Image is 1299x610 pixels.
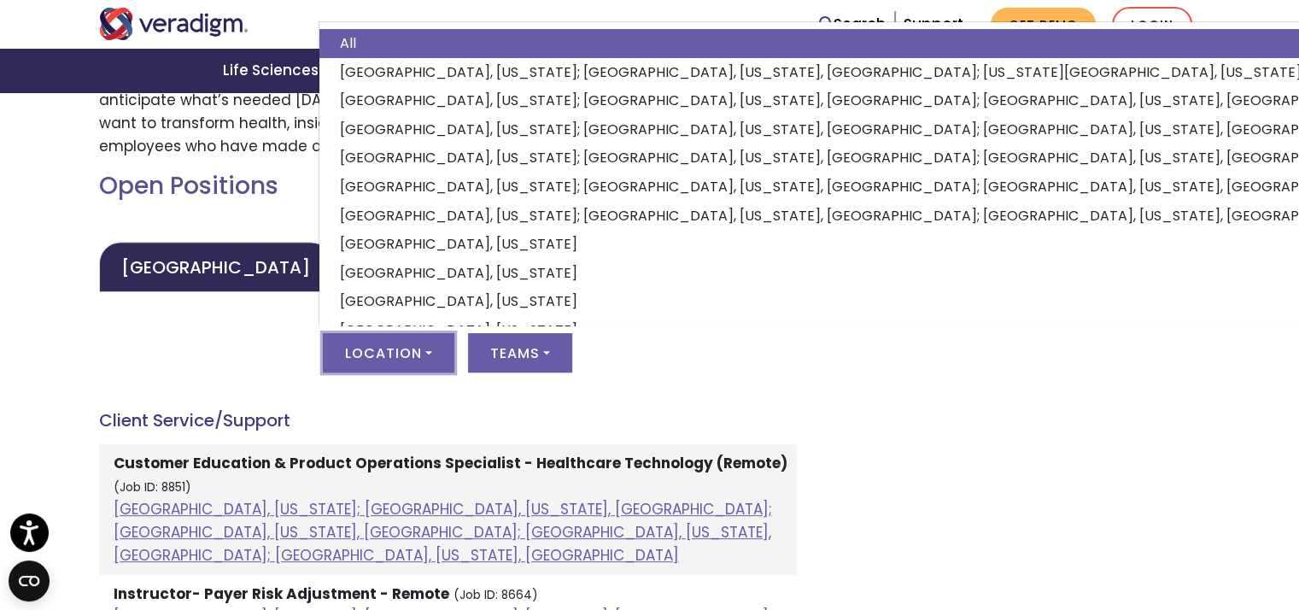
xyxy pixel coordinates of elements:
[9,560,50,601] button: Open CMP widget
[99,172,797,201] h2: Open Positions
[114,584,449,604] strong: Instructor- Payer Risk Adjustment - Remote
[99,42,797,158] p: Join a passionate team of dedicated associates who work side-by-side with caregivers, developers,...
[819,13,886,36] a: Search
[991,8,1096,41] a: Get Demo
[468,333,572,372] button: Teams
[114,453,787,473] strong: Customer Education & Product Operations Specialist - Healthcare Technology (Remote)
[904,14,963,34] a: Support
[323,333,454,372] button: Location
[114,499,772,566] a: [GEOGRAPHIC_DATA], [US_STATE]; [GEOGRAPHIC_DATA], [US_STATE], [GEOGRAPHIC_DATA]; [GEOGRAPHIC_DATA...
[114,479,191,496] small: (Job ID: 8851)
[99,410,797,431] h4: Client Service/Support
[453,587,538,603] small: (Job ID: 8664)
[99,242,332,292] a: [GEOGRAPHIC_DATA]
[99,8,249,40] img: Veradigm logo
[1112,7,1192,42] a: Login
[202,49,344,92] a: Life Sciences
